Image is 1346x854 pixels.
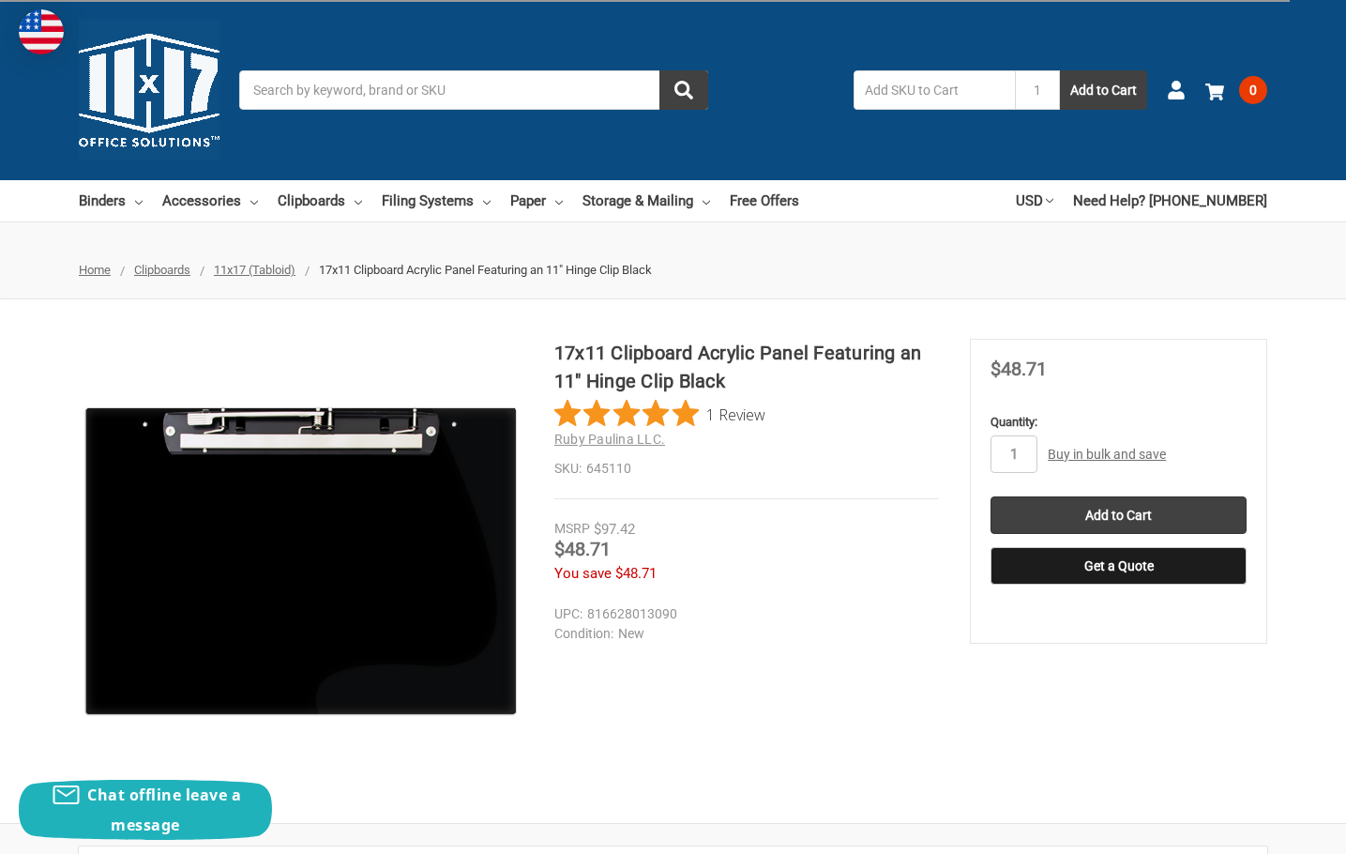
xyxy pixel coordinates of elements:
span: You save [554,565,612,582]
a: 11x17 (Tabloid) [214,263,295,277]
button: Chat offline leave a message [19,780,272,840]
span: Chat offline leave a message [87,785,241,835]
button: Rated 5 out of 5 stars from 1 reviews. Jump to reviews. [554,400,765,428]
img: 17x11 Clipboard Acrylic Panel Featuring an 11" Hinge Clip Black [79,339,523,784]
a: Storage & Mailing [582,180,710,221]
a: USD [1016,180,1053,221]
input: Search by keyword, brand or SKU [239,70,708,110]
dt: UPC: [554,604,582,624]
a: Need Help? [PHONE_NUMBER] [1073,180,1267,221]
span: $97.42 [594,521,635,538]
h1: 17x11 Clipboard Acrylic Panel Featuring an 11" Hinge Clip Black [554,339,939,395]
img: 11x17.com [79,20,219,160]
a: Paper [510,180,563,221]
a: Clipboards [134,263,190,277]
a: Accessories [162,180,258,221]
label: Quantity: [991,413,1247,432]
span: $48.71 [991,358,1047,380]
dd: 816628013090 [554,604,930,624]
div: MSRP [554,519,590,539]
a: Free Offers [730,180,799,221]
a: Clipboards [278,180,362,221]
dt: Condition: [554,624,613,644]
a: Filing Systems [382,180,491,221]
dt: SKU: [554,459,582,479]
button: Add to Cart [1060,70,1147,110]
a: Home [79,263,111,277]
span: 1 Review [706,400,765,428]
a: Ruby Paulina LLC. [554,432,665,447]
span: 17x11 Clipboard Acrylic Panel Featuring an 11" Hinge Clip Black [319,263,652,277]
input: Add to Cart [991,496,1247,534]
iframe: Google Customer Reviews [1191,803,1346,854]
a: 0 [1205,66,1267,114]
span: $48.71 [554,538,611,560]
dd: 645110 [554,459,939,479]
span: 0 [1239,76,1267,104]
input: Add SKU to Cart [854,70,1015,110]
a: Binders [79,180,143,221]
a: Buy in bulk and save [1048,447,1166,462]
img: duty and tax information for United States [19,9,64,54]
dd: New [554,624,930,644]
button: Get a Quote [991,547,1247,585]
span: $48.71 [615,565,657,582]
